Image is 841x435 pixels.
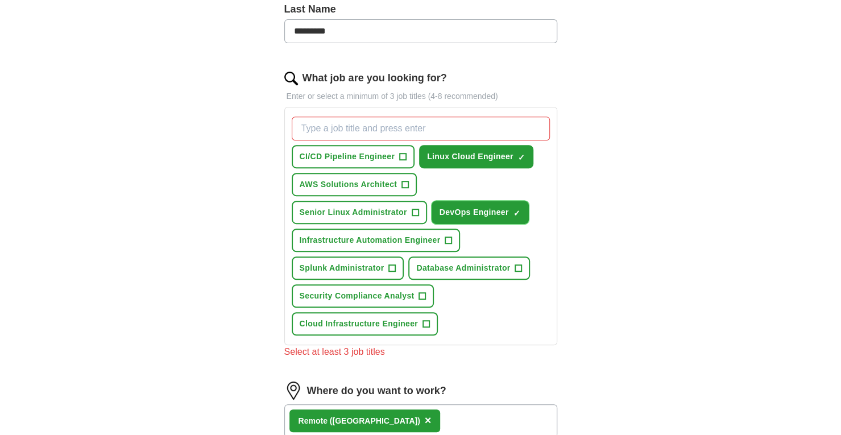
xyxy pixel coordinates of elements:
button: Infrastructure Automation Engineer [292,229,461,252]
span: CI/CD Pipeline Engineer [300,151,395,163]
button: Cloud Infrastructure Engineer [292,312,438,335]
input: Type a job title and press enter [292,117,550,140]
button: AWS Solutions Architect [292,173,417,196]
span: Security Compliance Analyst [300,290,415,302]
span: Linux Cloud Engineer [427,151,513,163]
p: Enter or select a minimum of 3 job titles (4-8 recommended) [284,90,557,102]
button: × [425,412,432,429]
img: location.png [284,382,303,400]
button: DevOps Engineer✓ [432,201,529,224]
span: Database Administrator [416,262,510,274]
span: ✓ [518,153,525,162]
span: Splunk Administrator [300,262,384,274]
label: Last Name [284,2,557,17]
img: search.png [284,72,298,85]
button: Splunk Administrator [292,256,404,280]
label: What job are you looking for? [303,71,447,86]
label: Where do you want to work? [307,383,446,399]
span: DevOps Engineer [440,206,509,218]
span: Cloud Infrastructure Engineer [300,318,419,330]
span: × [425,414,432,426]
span: AWS Solutions Architect [300,179,397,190]
button: Security Compliance Analyst [292,284,434,308]
button: Database Administrator [408,256,530,280]
button: CI/CD Pipeline Engineer [292,145,415,168]
span: Infrastructure Automation Engineer [300,234,441,246]
span: Senior Linux Administrator [300,206,407,218]
span: ✓ [513,209,520,218]
div: Select at least 3 job titles [284,345,557,359]
button: Linux Cloud Engineer✓ [419,145,533,168]
div: Remote ([GEOGRAPHIC_DATA]) [299,415,420,427]
button: Senior Linux Administrator [292,201,427,224]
